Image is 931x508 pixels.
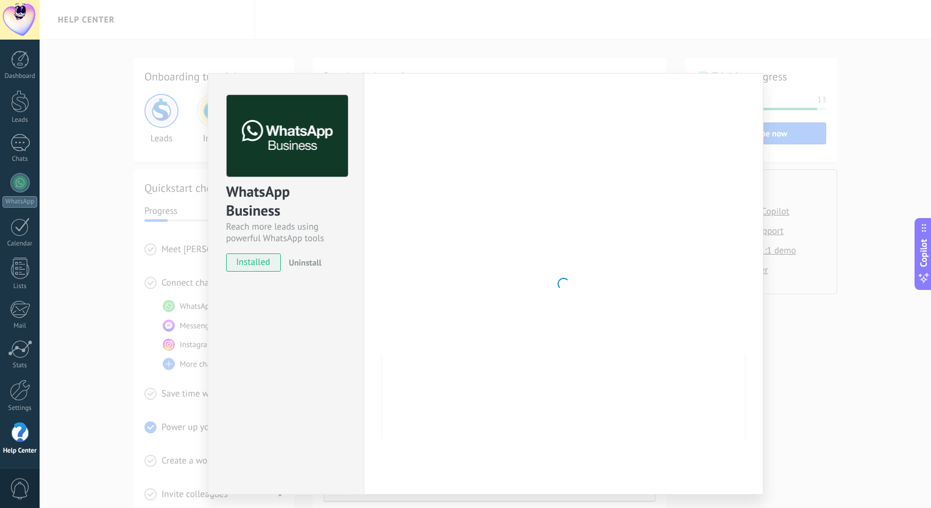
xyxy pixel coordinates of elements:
img: logo_main.png [227,95,348,177]
div: WhatsApp Business [226,182,346,221]
button: Uninstall [284,253,322,272]
div: Reach more leads using powerful WhatsApp tools [226,221,346,244]
div: WhatsApp [2,196,37,208]
div: Mail [2,322,38,330]
span: Uninstall [289,257,322,268]
span: installed [227,253,280,272]
div: Leads [2,116,38,124]
div: Dashboard [2,72,38,80]
div: Chats [2,155,38,163]
div: Settings [2,404,38,412]
div: Lists [2,283,38,291]
div: Calendar [2,240,38,248]
div: Help Center [2,447,38,455]
span: Copilot [918,239,930,267]
div: Stats [2,362,38,370]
